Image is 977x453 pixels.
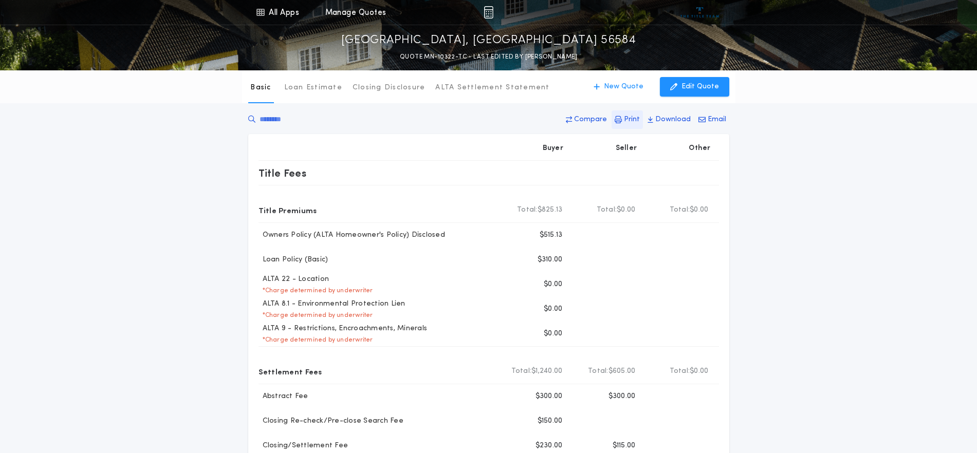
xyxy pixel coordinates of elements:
p: ALTA 8.1 - Environmental Protection Lien [259,299,405,309]
p: ALTA 9 - Restrictions, Encroachments, Minerals [259,324,428,334]
p: Settlement Fees [259,363,322,380]
p: Edit Quote [681,82,719,92]
p: $0.00 [544,279,562,290]
p: $0.00 [544,304,562,314]
p: $515.13 [540,230,563,240]
span: $0.00 [690,366,708,376]
p: QUOTE MN-10322-TC - LAST EDITED BY [PERSON_NAME] [400,52,577,62]
button: Compare [563,110,610,129]
span: $605.00 [609,366,636,376]
button: Email [695,110,729,129]
b: Total: [670,205,690,215]
p: Abstract Fee [259,391,308,402]
p: Loan Policy (Basic) [259,255,328,265]
p: ALTA 22 - Location [259,274,329,285]
p: Title Fees [259,165,307,181]
p: Closing Disclosure [353,83,426,93]
p: $150.00 [538,416,563,426]
p: Closing/Settlement Fee [259,441,348,451]
p: Other [689,143,710,154]
p: $115.00 [613,441,636,451]
p: Owners Policy (ALTA Homeowner's Policy) Disclosed [259,230,445,240]
b: Total: [597,205,617,215]
b: Total: [588,366,609,376]
b: Total: [517,205,538,215]
button: Download [644,110,694,129]
button: Print [612,110,643,129]
b: Total: [511,366,532,376]
img: vs-icon [680,7,719,17]
span: $0.00 [690,205,708,215]
p: Print [624,115,640,125]
p: Download [655,115,691,125]
p: Title Premiums [259,202,317,218]
p: Loan Estimate [284,83,342,93]
img: img [484,6,493,18]
b: Total: [670,366,690,376]
p: New Quote [604,82,643,92]
button: Edit Quote [660,77,729,97]
p: Email [708,115,726,125]
span: $825.13 [538,205,563,215]
p: Closing Re-check/Pre-close Search Fee [259,416,403,426]
p: [GEOGRAPHIC_DATA], [GEOGRAPHIC_DATA] 56584 [341,32,636,49]
p: Buyer [543,143,563,154]
p: Basic [250,83,271,93]
p: * Charge determined by underwriter [259,336,373,344]
p: $300.00 [536,391,563,402]
p: $0.00 [544,329,562,339]
span: $1,240.00 [531,366,562,376]
p: ALTA Settlement Statement [435,83,549,93]
button: New Quote [583,77,654,97]
p: * Charge determined by underwriter [259,311,373,319]
p: Seller [616,143,637,154]
p: $300.00 [609,391,636,402]
p: Compare [574,115,607,125]
p: $230.00 [536,441,563,451]
p: * Charge determined by underwriter [259,287,373,295]
span: $0.00 [617,205,635,215]
p: $310.00 [538,255,563,265]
